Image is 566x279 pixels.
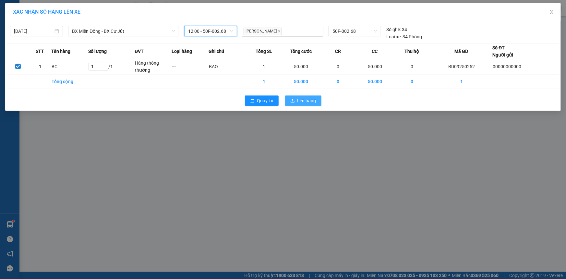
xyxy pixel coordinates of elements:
[278,30,281,33] span: close
[372,48,378,55] span: CC
[65,45,84,49] span: PV Đắk Song
[356,74,393,89] td: 50.000
[455,48,468,55] span: Mã GD
[297,97,316,104] span: Lên hàng
[14,28,53,35] input: 15/09/2025
[290,98,295,104] span: upload
[290,48,312,55] span: Tổng cước
[332,26,377,36] span: 50F-002.68
[36,48,44,55] span: STT
[22,45,44,49] span: PV Bình Dương
[256,48,272,55] span: Tổng SL
[549,9,554,15] span: close
[386,26,407,33] div: 34
[72,26,175,36] span: BX Miền Đông - BX Cư Jút
[135,48,144,55] span: ĐVT
[51,74,88,89] td: Tổng cộng
[250,98,255,104] span: rollback
[257,97,273,104] span: Quay lại
[51,59,88,74] td: BC
[543,3,561,21] button: Close
[319,74,356,89] td: 0
[17,10,53,35] strong: CÔNG TY TNHH [GEOGRAPHIC_DATA] 214 QL13 - P.26 - Q.BÌNH THẠNH - TP HCM 1900888606
[209,48,224,55] span: Ghi chú
[6,45,13,55] span: Nơi gửi:
[245,95,279,106] button: rollbackQuay lại
[62,29,91,34] span: 10:32:39 [DATE]
[430,59,493,74] td: BD09250252
[172,48,192,55] span: Loại hàng
[65,24,91,29] span: BD09250249
[209,59,246,74] td: BAO
[13,9,80,15] span: XÁC NHẬN SỐ HÀNG LÊN XE
[88,59,135,74] td: / 1
[319,59,356,74] td: 0
[283,74,319,89] td: 50.000
[493,64,522,69] span: 00000000000
[285,95,321,106] button: uploadLên hàng
[404,48,419,55] span: Thu hộ
[393,59,430,74] td: 0
[29,59,51,74] td: 1
[22,39,75,44] strong: BIÊN NHẬN GỬI HÀNG HOÁ
[283,59,319,74] td: 50.000
[172,59,209,74] td: ---
[135,59,172,74] td: Hàng thông thường
[430,74,493,89] td: 1
[335,48,341,55] span: CR
[88,48,107,55] span: Số lượng
[51,48,70,55] span: Tên hàng
[6,15,15,31] img: logo
[246,59,283,74] td: 1
[356,59,393,74] td: 50.000
[393,74,430,89] td: 0
[172,29,175,33] span: down
[493,44,513,58] div: Số ĐT Người gửi
[50,45,60,55] span: Nơi nhận:
[188,26,233,36] span: 12:00 - 50F-002.68
[386,26,401,33] span: Số ghế:
[386,33,402,40] span: Loại xe:
[246,74,283,89] td: 1
[386,33,422,40] div: 34 Phòng
[244,28,282,35] span: [PERSON_NAME]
